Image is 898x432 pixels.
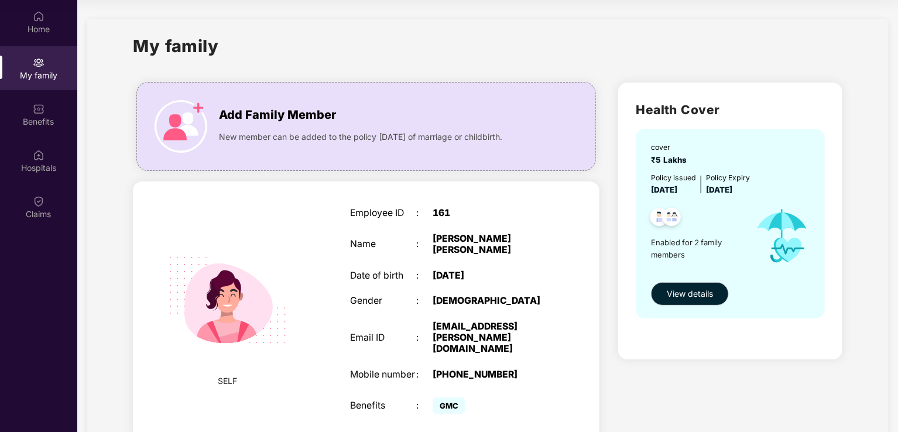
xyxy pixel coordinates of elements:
[433,397,465,414] span: GMC
[433,296,549,307] div: [DEMOGRAPHIC_DATA]
[651,172,696,183] div: Policy issued
[350,239,416,250] div: Name
[416,208,433,219] div: :
[350,208,416,219] div: Employee ID
[219,131,502,143] span: New member can be added to the policy [DATE] of marriage or childbirth.
[133,33,219,59] h1: My family
[416,239,433,250] div: :
[350,332,416,344] div: Email ID
[433,369,549,380] div: [PHONE_NUMBER]
[651,155,691,164] span: ₹5 Lakhs
[416,296,433,307] div: :
[350,296,416,307] div: Gender
[657,204,686,233] img: svg+xml;base64,PHN2ZyB4bWxucz0iaHR0cDovL3d3dy53My5vcmcvMjAwMC9zdmciIHdpZHRoPSI0OC45MTUiIGhlaWdodD...
[745,196,819,276] img: icon
[155,100,207,153] img: icon
[667,287,713,300] span: View details
[433,234,549,256] div: [PERSON_NAME] [PERSON_NAME]
[645,204,674,233] img: svg+xml;base64,PHN2ZyB4bWxucz0iaHR0cDovL3d3dy53My5vcmcvMjAwMC9zdmciIHdpZHRoPSI0OC45NDMiIGhlaWdodD...
[433,208,549,219] div: 161
[636,100,825,119] h2: Health Cover
[651,142,691,153] div: cover
[219,106,336,124] span: Add Family Member
[651,236,745,260] span: Enabled for 2 family members
[433,321,549,354] div: [EMAIL_ADDRESS][PERSON_NAME][DOMAIN_NAME]
[350,400,416,412] div: Benefits
[651,282,729,306] button: View details
[153,226,302,375] img: svg+xml;base64,PHN2ZyB4bWxucz0iaHR0cDovL3d3dy53My5vcmcvMjAwMC9zdmciIHdpZHRoPSIyMjQiIGhlaWdodD0iMT...
[33,149,44,161] img: svg+xml;base64,PHN2ZyBpZD0iSG9zcGl0YWxzIiB4bWxucz0iaHR0cDovL3d3dy53My5vcmcvMjAwMC9zdmciIHdpZHRoPS...
[33,196,44,207] img: svg+xml;base64,PHN2ZyBpZD0iQ2xhaW0iIHhtbG5zPSJodHRwOi8vd3d3LnczLm9yZy8yMDAwL3N2ZyIgd2lkdGg9IjIwIi...
[350,270,416,282] div: Date of birth
[706,172,750,183] div: Policy Expiry
[218,375,238,388] span: SELF
[416,332,433,344] div: :
[416,270,433,282] div: :
[33,11,44,22] img: svg+xml;base64,PHN2ZyBpZD0iSG9tZSIgeG1sbnM9Imh0dHA6Ly93d3cudzMub3JnLzIwMDAvc3ZnIiB3aWR0aD0iMjAiIG...
[433,270,549,282] div: [DATE]
[33,57,44,68] img: svg+xml;base64,PHN2ZyB3aWR0aD0iMjAiIGhlaWdodD0iMjAiIHZpZXdCb3g9IjAgMCAyMCAyMCIgZmlsbD0ibm9uZSIgeG...
[651,185,677,194] span: [DATE]
[416,369,433,380] div: :
[706,185,732,194] span: [DATE]
[350,369,416,380] div: Mobile number
[33,103,44,115] img: svg+xml;base64,PHN2ZyBpZD0iQmVuZWZpdHMiIHhtbG5zPSJodHRwOi8vd3d3LnczLm9yZy8yMDAwL3N2ZyIgd2lkdGg9Ij...
[416,400,433,412] div: :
